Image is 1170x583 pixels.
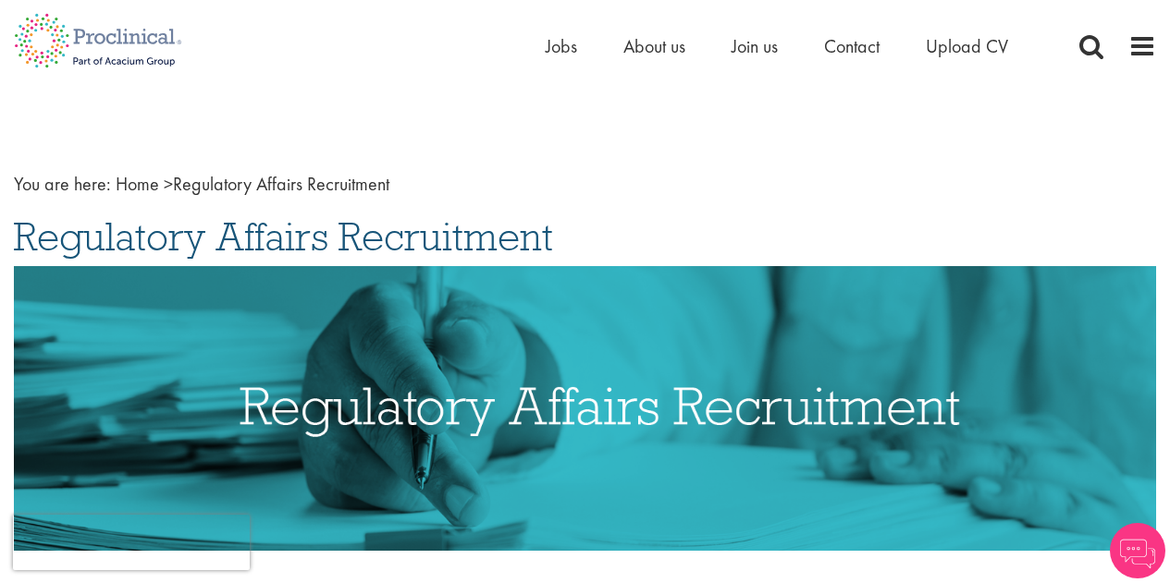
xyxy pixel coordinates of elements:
span: Regulatory Affairs Recruitment [14,212,553,261]
a: Contact [824,34,880,58]
a: About us [623,34,685,58]
img: Chatbot [1110,523,1165,578]
a: Jobs [546,34,577,58]
iframe: reCAPTCHA [13,515,250,570]
span: Regulatory Affairs Recruitment [116,172,389,196]
a: Join us [732,34,778,58]
span: > [164,172,173,196]
img: Regulatory Affairs Recruitment [14,266,1156,552]
span: You are here: [14,172,111,196]
a: Upload CV [926,34,1008,58]
a: breadcrumb link to Home [116,172,159,196]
